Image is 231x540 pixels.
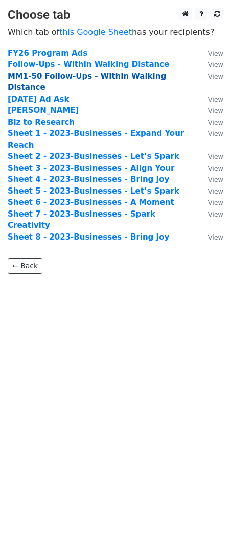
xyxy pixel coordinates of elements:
[8,198,174,207] a: Sheet 6 - 2023-Businesses - A Moment
[208,119,223,126] small: View
[208,50,223,57] small: View
[59,27,132,37] a: this Google Sheet
[8,27,223,37] p: Which tab of has your recipients?
[8,60,169,69] a: Follow-Ups - Within Walking Distance
[208,187,223,195] small: View
[208,153,223,160] small: View
[208,176,223,183] small: View
[198,106,223,115] a: View
[198,175,223,184] a: View
[208,165,223,172] small: View
[8,258,42,274] a: ← Back
[198,118,223,127] a: View
[8,49,87,58] a: FY26 Program Ads
[198,72,223,81] a: View
[8,186,179,196] a: Sheet 5 - 2023-Businesses - Let’s Spark
[198,186,223,196] a: View
[198,95,223,104] a: View
[198,49,223,58] a: View
[180,491,231,540] iframe: Chat Widget
[8,209,155,230] a: Sheet 7 - 2023-Businesses - Spark Creativity
[198,163,223,173] a: View
[198,209,223,219] a: View
[8,106,79,115] a: [PERSON_NAME]
[208,233,223,241] small: View
[208,61,223,68] small: View
[8,118,75,127] a: Biz to Research
[8,8,223,22] h3: Choose tab
[198,129,223,138] a: View
[8,72,166,92] a: MM1-50 Follow-Ups - Within Walking Distance
[208,130,223,137] small: View
[208,199,223,206] small: View
[8,232,169,242] a: Sheet 8 - 2023-Businesses - Bring Joy
[198,60,223,69] a: View
[8,163,174,173] a: Sheet 3 - 2023-Businesses - Align Your
[208,96,223,103] small: View
[8,129,184,150] a: Sheet 1 - 2023-Businesses - Expand Your Reach
[208,210,223,218] small: View
[198,232,223,242] a: View
[8,152,179,161] a: Sheet 2 - 2023-Businesses - Let’s Spark
[208,73,223,80] small: View
[8,95,69,104] a: [DATE] Ad Ask
[198,198,223,207] a: View
[208,107,223,114] small: View
[198,152,223,161] a: View
[8,175,169,184] a: Sheet 4 - 2023-Businesses - Bring Joy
